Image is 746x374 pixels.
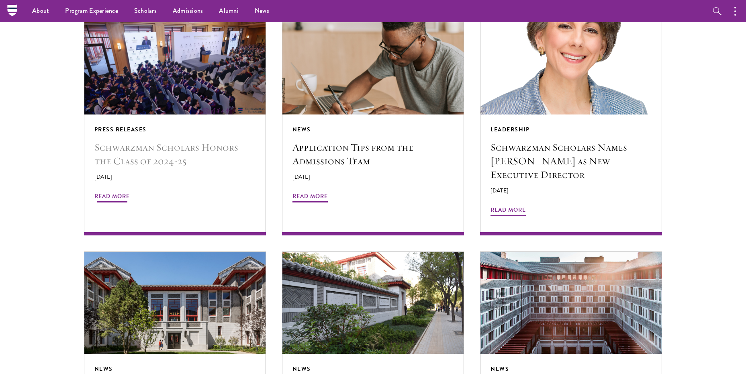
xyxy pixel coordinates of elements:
h5: Schwarzman Scholars Names [PERSON_NAME] as New Executive Director [491,141,652,182]
div: Leadership [491,125,652,135]
div: News [94,364,255,374]
div: News [292,125,454,135]
p: [DATE] [94,173,255,181]
a: News Application Tips from the Admissions Team [DATE] Read More [282,12,464,235]
div: Press Releases [94,125,255,135]
a: Press Releases Schwarzman Scholars Honors the Class of 2024-25 [DATE] Read More [84,12,266,235]
p: [DATE] [292,173,454,181]
a: Leadership Schwarzman Scholars Names [PERSON_NAME] as New Executive Director [DATE] Read More [480,12,662,235]
span: Read More [491,205,526,217]
p: [DATE] [491,186,652,195]
span: Read More [292,191,328,204]
h5: Schwarzman Scholars Honors the Class of 2024-25 [94,141,255,168]
div: News [491,364,652,374]
span: Read More [94,191,130,204]
div: News [292,364,454,374]
h5: Application Tips from the Admissions Team [292,141,454,168]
